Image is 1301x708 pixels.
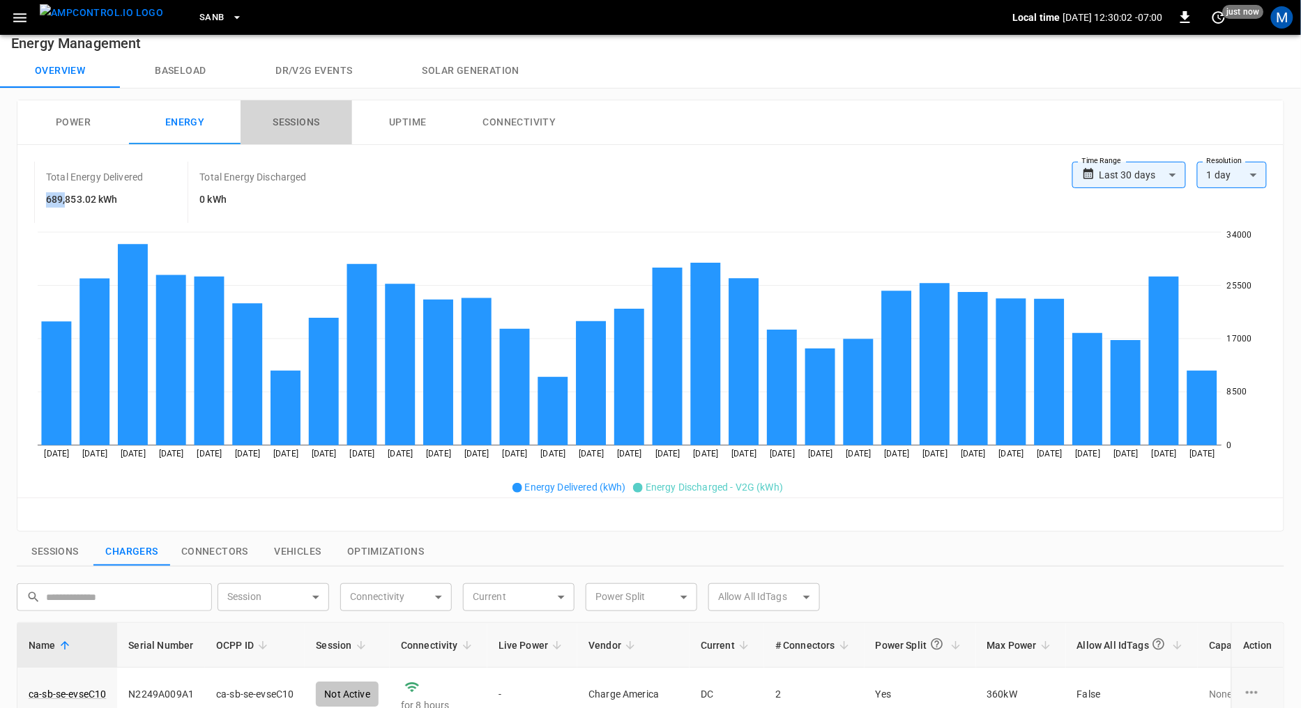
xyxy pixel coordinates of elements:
[199,170,306,184] p: Total Energy Discharged
[17,100,129,145] button: Power
[29,687,106,701] a: ca-sb-se-evseC10
[1227,334,1252,344] tspan: 17000
[999,449,1024,459] tspan: [DATE]
[1082,155,1121,167] label: Time Range
[701,637,753,654] span: Current
[464,100,575,145] button: Connectivity
[1012,10,1060,24] p: Local time
[194,4,248,31] button: SanB
[316,637,370,654] span: Session
[159,449,184,459] tspan: [DATE]
[121,449,146,459] tspan: [DATE]
[464,449,489,459] tspan: [DATE]
[731,449,756,459] tspan: [DATE]
[1227,387,1247,397] tspan: 8500
[350,449,375,459] tspan: [DATE]
[1207,155,1242,167] label: Resolution
[241,100,352,145] button: Sessions
[770,449,795,459] tspan: [DATE]
[93,537,170,567] button: show latest charge points
[316,682,379,707] div: Not Active
[46,192,143,208] h6: 689,853.02 kWh
[1209,687,1298,701] p: None
[876,631,965,659] span: Power Split
[426,449,451,459] tspan: [DATE]
[235,449,260,459] tspan: [DATE]
[1231,623,1284,668] th: Action
[170,537,259,567] button: show latest connectors
[1243,684,1272,705] div: charge point options
[199,10,225,26] span: SanB
[1227,230,1252,240] tspan: 34000
[44,449,69,459] tspan: [DATE]
[199,192,306,208] h6: 0 kWh
[1227,440,1232,450] tspan: 0
[987,637,1055,654] span: Max Power
[1197,162,1267,188] div: 1 day
[588,637,639,654] span: Vendor
[259,537,336,567] button: show latest vehicles
[29,637,74,654] span: Name
[352,100,464,145] button: Uptime
[1152,449,1177,459] tspan: [DATE]
[808,449,833,459] tspan: [DATE]
[617,449,642,459] tspan: [DATE]
[1075,449,1100,459] tspan: [DATE]
[541,449,566,459] tspan: [DATE]
[82,449,107,459] tspan: [DATE]
[646,482,783,493] span: Energy Discharged - V2G (kWh)
[1208,6,1230,29] button: set refresh interval
[1223,5,1264,19] span: just now
[694,449,719,459] tspan: [DATE]
[241,54,387,88] button: Dr/V2G events
[499,637,567,654] span: Live Power
[775,637,853,654] span: # Connectors
[197,449,222,459] tspan: [DATE]
[961,449,986,459] tspan: [DATE]
[40,4,163,22] img: ampcontrol.io logo
[312,449,337,459] tspan: [DATE]
[401,637,476,654] span: Connectivity
[273,449,298,459] tspan: [DATE]
[1271,6,1293,29] div: profile-icon
[1077,631,1187,659] span: Allow All IdTags
[885,449,910,459] tspan: [DATE]
[846,449,872,459] tspan: [DATE]
[120,54,241,88] button: Baseload
[1227,281,1252,291] tspan: 25500
[503,449,528,459] tspan: [DATE]
[46,170,143,184] p: Total Energy Delivered
[336,537,435,567] button: show latest optimizations
[216,637,272,654] span: OCPP ID
[1099,162,1186,188] div: Last 30 days
[525,482,626,493] span: Energy Delivered (kWh)
[655,449,680,459] tspan: [DATE]
[117,623,205,668] th: Serial Number
[579,449,604,459] tspan: [DATE]
[922,449,948,459] tspan: [DATE]
[1037,449,1063,459] tspan: [DATE]
[388,54,554,88] button: Solar generation
[17,537,93,567] button: show latest sessions
[129,100,241,145] button: Energy
[1113,449,1139,459] tspan: [DATE]
[388,449,413,459] tspan: [DATE]
[1063,10,1163,24] p: [DATE] 12:30:02 -07:00
[1190,449,1215,459] tspan: [DATE]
